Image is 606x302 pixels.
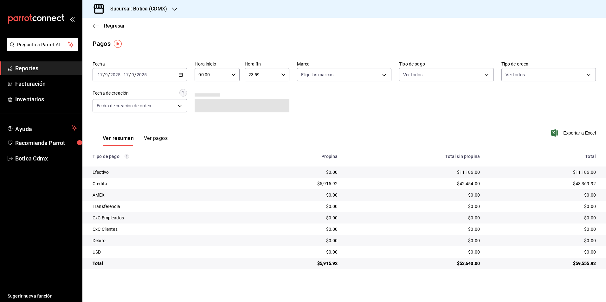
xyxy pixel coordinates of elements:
h3: Sucursal: Botica (CDMX) [105,5,167,13]
div: CxC Clientes [93,226,241,232]
div: CxC Empleados [93,215,241,221]
input: -- [105,72,108,77]
span: / [134,72,136,77]
label: Tipo de orden [501,62,596,66]
span: / [103,72,105,77]
div: $0.00 [348,226,480,232]
div: $0.00 [251,203,338,210]
div: $0.00 [348,237,480,244]
div: USD [93,249,241,255]
div: Propina [251,154,338,159]
input: ---- [136,72,147,77]
div: $5,915.92 [251,180,338,187]
div: $0.00 [490,215,596,221]
div: Total [93,260,241,267]
span: Ayuda [15,124,69,132]
span: Ver todos [506,72,525,78]
div: Debito [93,237,241,244]
span: Inventarios [15,95,77,104]
img: Tooltip marker [114,40,122,48]
label: Tipo de pago [399,62,493,66]
span: Regresar [104,23,125,29]
div: $0.00 [251,226,338,232]
div: $0.00 [490,237,596,244]
input: ---- [110,72,121,77]
div: $0.00 [251,249,338,255]
span: Sugerir nueva función [8,293,77,299]
div: Credito [93,180,241,187]
span: - [121,72,123,77]
input: -- [123,72,129,77]
div: $0.00 [251,237,338,244]
div: $0.00 [490,192,596,198]
div: $0.00 [251,169,338,175]
div: $42,454.00 [348,180,480,187]
span: Fecha de creación de orden [97,103,151,109]
span: Ver todos [403,72,422,78]
button: Pregunta a Parrot AI [7,38,78,51]
input: -- [97,72,103,77]
div: Pagos [93,39,111,48]
div: AMEX [93,192,241,198]
div: $0.00 [348,203,480,210]
span: Facturación [15,79,77,88]
span: Recomienda Parrot [15,139,77,147]
span: Pregunta a Parrot AI [17,41,68,48]
div: $48,369.92 [490,180,596,187]
div: $0.00 [251,215,338,221]
div: Efectivo [93,169,241,175]
span: Reportes [15,64,77,72]
div: navigation tabs [103,135,168,146]
span: Botica Cdmx [15,154,77,163]
label: Hora fin [245,62,289,66]
button: Ver resumen [103,135,134,146]
label: Hora inicio [195,62,239,66]
div: Transferencia [93,203,241,210]
button: open_drawer_menu [70,16,75,22]
button: Exportar a Excel [552,129,596,137]
span: Elige las marcas [301,72,333,78]
span: / [129,72,131,77]
a: Pregunta a Parrot AI [4,46,78,53]
div: Tipo de pago [93,154,241,159]
div: $5,915.92 [251,260,338,267]
div: $0.00 [490,226,596,232]
div: $0.00 [348,249,480,255]
input: -- [131,72,134,77]
div: $53,640.00 [348,260,480,267]
label: Fecha [93,62,187,66]
div: $11,186.00 [348,169,480,175]
div: $0.00 [348,215,480,221]
label: Marca [297,62,391,66]
span: / [108,72,110,77]
div: Total sin propina [348,154,480,159]
div: $0.00 [490,203,596,210]
div: $0.00 [251,192,338,198]
div: Total [490,154,596,159]
div: $59,555.92 [490,260,596,267]
div: $11,186.00 [490,169,596,175]
div: Fecha de creación [93,90,129,97]
div: $0.00 [490,249,596,255]
button: Ver pagos [144,135,168,146]
div: $0.00 [348,192,480,198]
svg: Los pagos realizados con Pay y otras terminales son montos brutos. [125,154,129,159]
button: Regresar [93,23,125,29]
